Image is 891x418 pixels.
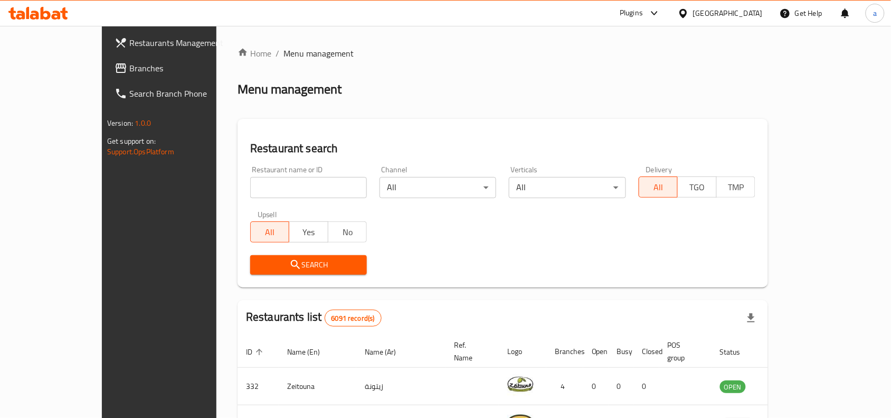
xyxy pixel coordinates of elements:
label: Upsell [258,211,277,218]
span: POS group [668,339,699,364]
div: All [380,177,496,198]
span: No [333,225,363,240]
span: 1.0.0 [135,116,151,130]
span: Name (Ar) [365,346,410,358]
span: All [255,225,285,240]
th: Open [583,336,609,368]
span: Status [720,346,754,358]
a: Restaurants Management [106,30,251,55]
button: Yes [289,221,328,243]
div: OPEN [720,380,746,393]
a: Branches [106,55,251,81]
span: ID [246,346,266,358]
h2: Restaurant search [250,141,755,156]
a: Support.OpsPlatform [107,145,174,159]
td: 0 [609,368,634,405]
th: Closed [634,336,659,368]
span: OPEN [720,381,746,393]
th: Branches [546,336,583,368]
span: Restaurants Management [129,36,242,49]
span: Menu management [283,47,354,60]
h2: Restaurants list [246,309,382,327]
a: Search Branch Phone [106,81,251,106]
img: Zeitouna [507,371,534,397]
th: Busy [609,336,634,368]
span: Name (En) [287,346,334,358]
label: Delivery [646,166,672,173]
span: Ref. Name [454,339,486,364]
td: 0 [634,368,659,405]
button: No [328,221,367,243]
button: All [250,221,289,243]
button: All [639,177,678,198]
span: Version: [107,116,133,130]
span: Branches [129,62,242,75]
nav: breadcrumb [238,47,768,60]
div: All [509,177,625,198]
td: Zeitouna [279,368,356,405]
h2: Menu management [238,81,342,98]
div: Total records count [325,310,382,327]
td: 332 [238,368,279,405]
td: زيتونة [356,368,446,405]
td: 4 [546,368,583,405]
span: 6091 record(s) [325,313,381,323]
div: Export file [738,305,764,331]
span: a [873,7,877,19]
span: Yes [293,225,324,240]
span: Search Branch Phone [129,87,242,100]
button: TMP [716,177,755,198]
td: 0 [583,368,609,405]
button: Search [250,255,367,275]
span: Get support on: [107,134,156,148]
span: Search [259,258,358,272]
span: TMP [721,180,751,195]
input: Search for restaurant name or ID.. [250,177,367,198]
th: Logo [499,336,546,368]
div: Plugins [620,7,643,20]
span: TGO [682,180,712,195]
button: TGO [677,177,716,198]
div: [GEOGRAPHIC_DATA] [693,7,763,19]
li: / [276,47,279,60]
span: All [643,180,674,195]
a: Home [238,47,271,60]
